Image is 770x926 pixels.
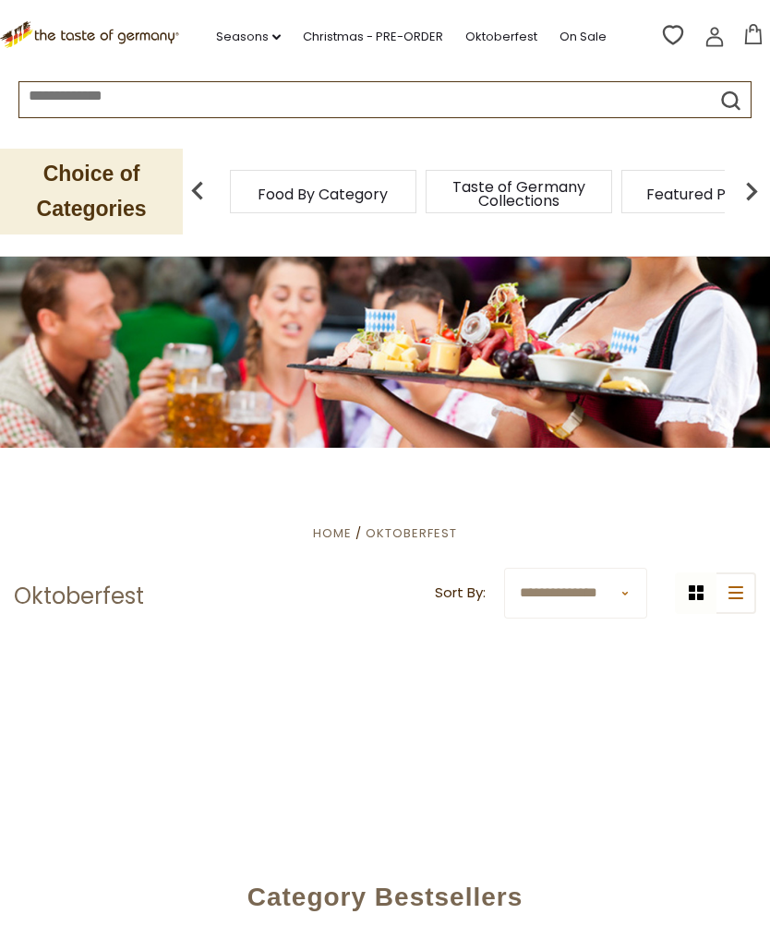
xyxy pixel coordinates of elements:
a: Food By Category [258,187,388,201]
a: On Sale [559,27,607,47]
a: Taste of Germany Collections [445,180,593,208]
a: Christmas - PRE-ORDER [303,27,443,47]
a: Oktoberfest [465,27,537,47]
a: Oktoberfest [366,524,457,542]
label: Sort By: [435,582,486,605]
img: previous arrow [179,173,216,210]
a: Seasons [216,27,281,47]
h1: Oktoberfest [14,583,144,610]
a: Home [313,524,352,542]
img: next arrow [733,173,770,210]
